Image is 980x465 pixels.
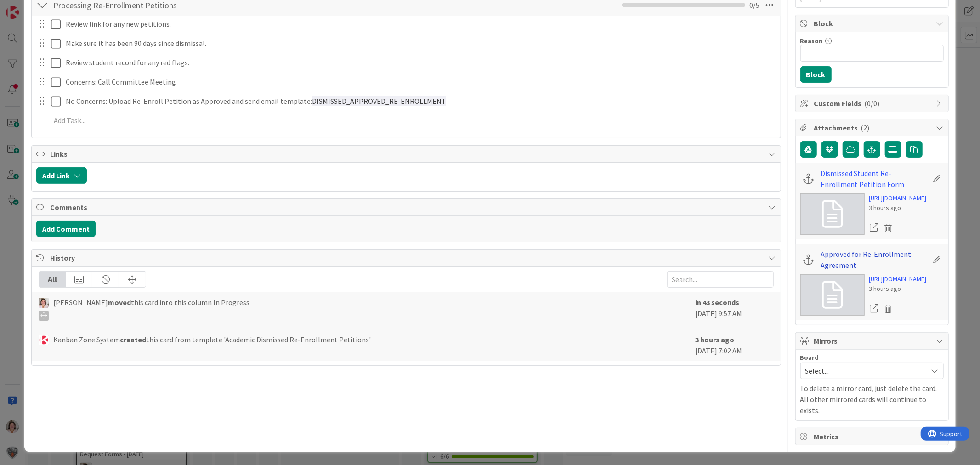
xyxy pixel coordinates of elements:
[66,96,774,107] p: No Concerns: Upload Re-Enroll Petition as Approved and send email template:
[696,298,740,307] b: in 43 seconds
[814,98,932,109] span: Custom Fields
[814,18,932,29] span: Block
[120,335,146,344] b: created
[50,148,764,159] span: Links
[312,96,446,106] span: DISMISSED_APPROVED_RE-ENROLLMENT
[108,298,131,307] b: moved
[50,252,764,263] span: History
[696,335,735,344] b: 3 hours ago
[36,221,96,237] button: Add Comment
[50,202,764,213] span: Comments
[869,222,879,234] a: Open
[869,203,927,213] div: 3 hours ago
[800,66,832,83] button: Block
[66,57,774,68] p: Review student record for any red flags.
[814,431,932,442] span: Metrics
[800,383,944,416] p: To delete a mirror card, just delete the card. All other mirrored cards will continue to exists.
[869,274,927,284] a: [URL][DOMAIN_NAME]
[66,19,774,29] p: Review link for any new petitions.
[821,249,928,271] a: Approved for Re-Enrollment Agreement
[53,297,249,321] span: [PERSON_NAME] this card into this column In Progress
[39,272,66,287] div: All
[861,123,870,132] span: ( 2 )
[800,37,823,45] label: Reason
[696,297,774,324] div: [DATE] 9:57 AM
[869,284,927,294] div: 3 hours ago
[36,167,87,184] button: Add Link
[869,303,879,315] a: Open
[667,271,774,288] input: Search...
[19,1,42,12] span: Support
[865,99,880,108] span: ( 0/0 )
[696,334,774,356] div: [DATE] 7:02 AM
[814,122,932,133] span: Attachments
[814,335,932,346] span: Mirrors
[66,38,774,49] p: Make sure it has been 90 days since dismissal.
[869,193,927,203] a: [URL][DOMAIN_NAME]
[53,334,371,345] span: Kanban Zone System this card from template 'Academic Dismissed Re-Enrollment Petitions'
[39,335,49,345] img: KS
[800,354,819,361] span: Board
[821,168,928,190] a: Dismissed Student Re-Enrollment Petition Form
[805,364,923,377] span: Select...
[39,298,49,308] img: EW
[66,77,774,87] p: Concerns: Call Committee Meeting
